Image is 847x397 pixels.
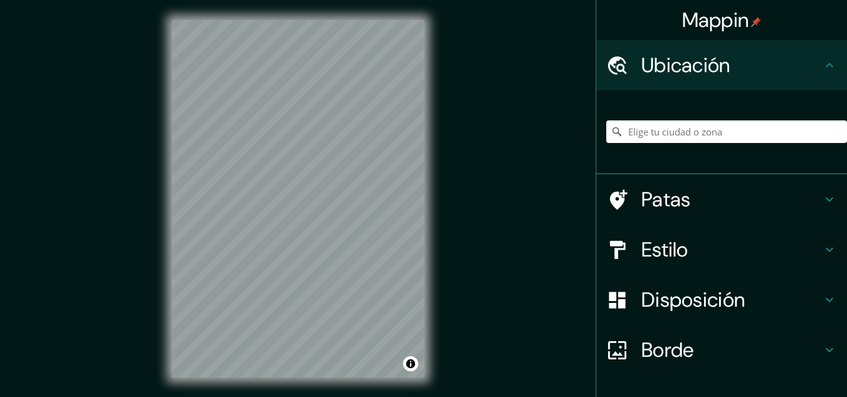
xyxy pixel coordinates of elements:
font: Borde [641,337,694,363]
div: Ubicación [596,40,847,90]
div: Estilo [596,225,847,275]
font: Estilo [641,236,688,263]
button: Activar o desactivar atribución [403,356,418,371]
font: Ubicación [641,52,730,78]
div: Patas [596,174,847,225]
canvas: Mapa [172,20,424,378]
input: Elige tu ciudad o zona [606,120,847,143]
font: Patas [641,186,691,213]
font: Disposición [641,287,745,313]
div: Disposición [596,275,847,325]
img: pin-icon.png [751,17,761,27]
div: Borde [596,325,847,375]
font: Mappin [682,7,749,33]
